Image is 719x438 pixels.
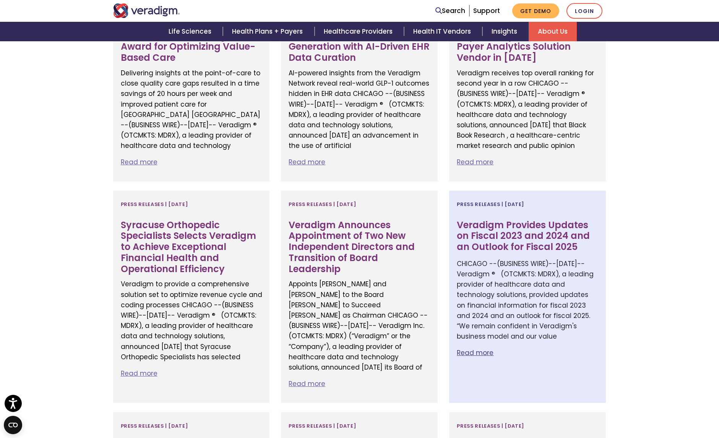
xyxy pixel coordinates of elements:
[315,22,404,41] a: Healthcare Providers
[572,383,710,429] iframe: Drift Chat Widget
[223,22,314,41] a: Health Plans + Payers
[121,220,262,275] h3: Syracuse Orthopedic Specialists Selects Veradigm to Achieve Exceptional Financial Health and Oper...
[289,220,430,275] h3: Veradigm Announces Appointment of Two New Independent Directors and Transition of Board Leadership
[529,22,577,41] a: About Us
[121,19,262,63] h3: Veradigm Recognized with KLAS 2025 Points of Light Award for Optimizing Value-Based Care
[4,416,22,434] button: Open CMP widget
[121,420,188,432] span: Press Releases | [DATE]
[289,19,430,63] h3: Veradigm Advances GLP-1 Real-World Evidence Generation with AI-Driven EHR Data Curation
[289,279,430,373] p: Appoints [PERSON_NAME] and [PERSON_NAME] to the Board [PERSON_NAME] to Succeed [PERSON_NAME] as C...
[457,420,524,432] span: Press Releases | [DATE]
[113,3,180,18] img: Veradigm logo
[121,279,262,362] p: Veradigm to provide a comprehensive solution set to optimize revenue cycle and coding processes C...
[289,420,356,432] span: Press Releases | [DATE]
[289,68,430,151] p: AI-powered insights from the Veradigm Network reveal real-world GLP-1 outcomes hidden in EHR data...
[512,3,559,18] a: Get Demo
[289,198,356,211] span: Press Releases | [DATE]
[435,6,465,16] a: Search
[404,22,482,41] a: Health IT Vendors
[566,3,602,19] a: Login
[457,19,598,63] h3: Black Book Ranks Veradigm Payer Analytics the #1 Overall Payer Analytics Solution Vendor in [DATE]
[457,68,598,151] p: Veradigm receives top overall ranking for second year in a row CHICAGO --(BUSINESS WIRE)--[DATE]-...
[482,22,529,41] a: Insights
[473,6,500,15] a: Support
[121,68,262,151] p: Delivering insights at the point-of-care to close quality care gaps resulted in a time savings of...
[121,198,188,211] span: Press Releases | [DATE]
[457,220,598,253] h3: Veradigm Provides Updates on Fiscal 2023 and 2024 and an Outlook for Fiscal 2025
[457,259,598,342] p: CHICAGO --(BUSINESS WIRE)--[DATE]-- Veradigm ® (OTCMKTS: MDRX), a leading provider of healthcare ...
[457,198,524,211] span: Press Releases | [DATE]
[159,22,223,41] a: Life Sciences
